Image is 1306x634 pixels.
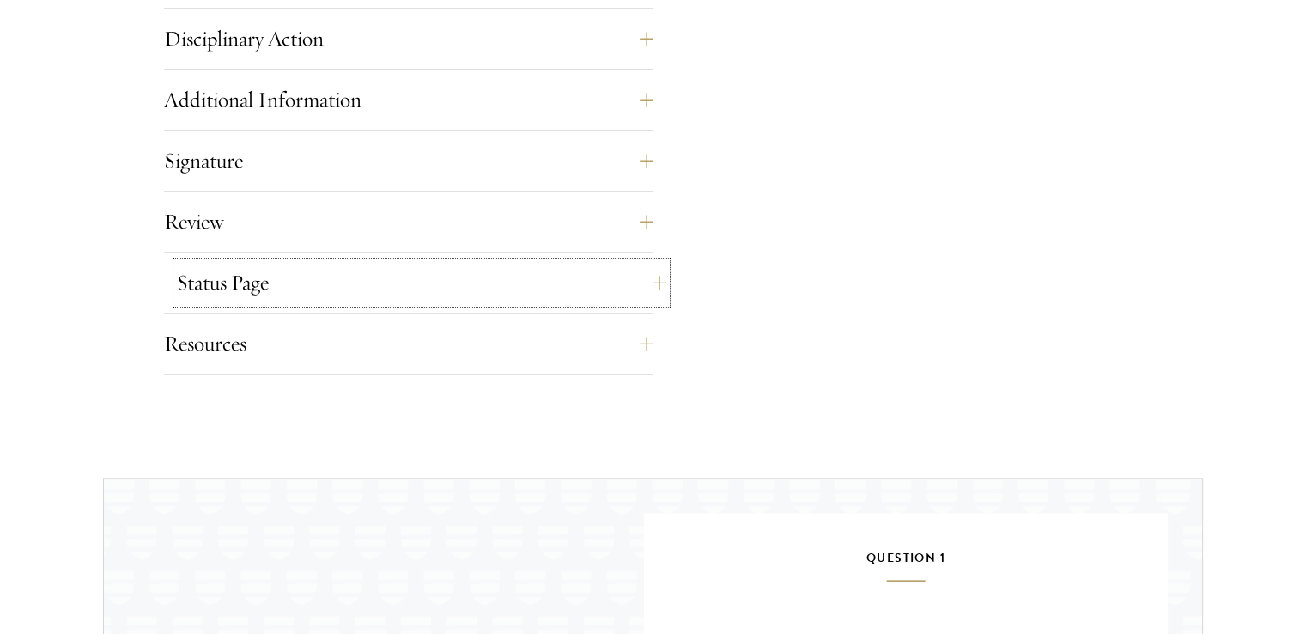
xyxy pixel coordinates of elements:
button: Disciplinary Action [164,18,653,59]
button: Review [164,201,653,242]
button: Additional Information [164,79,653,120]
h5: Question 1 [696,547,1116,582]
button: Status Page [177,262,666,303]
button: Signature [164,140,653,181]
button: Resources [164,323,653,364]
